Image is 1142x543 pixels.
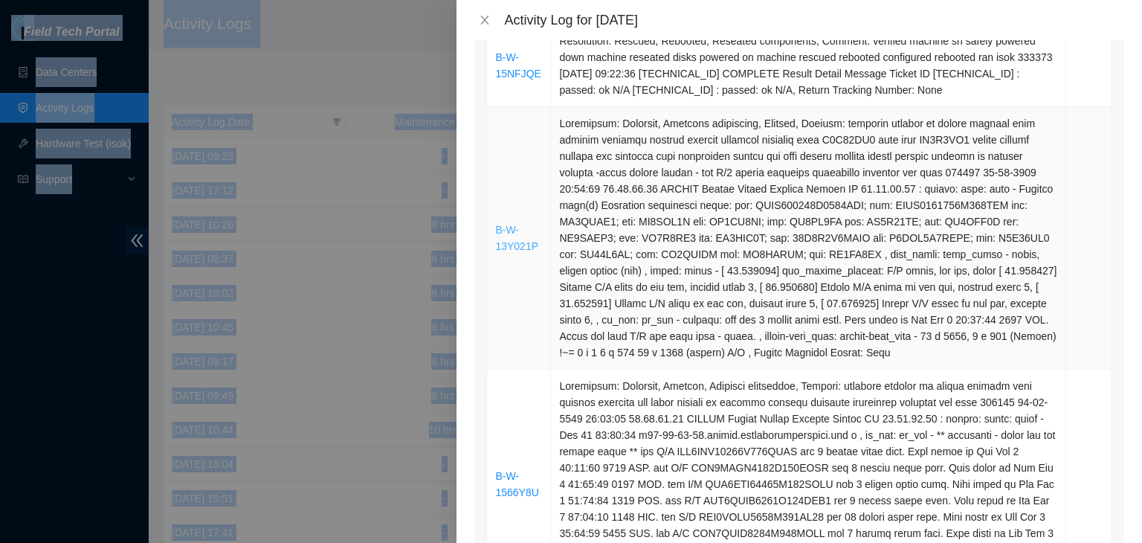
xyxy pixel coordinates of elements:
[551,107,1066,370] td: Loremipsum: Dolorsit, Ametcons adipiscing, Elitsed, Doeiusm: temporin utlabor et dolore magnaal e...
[504,12,1124,28] div: Activity Log for [DATE]
[551,25,1066,107] td: Resolution: Rescued, Rebooted, Reseated components, Comment: verified machine sn safely powered d...
[495,470,538,498] a: B-W-1566Y8U
[474,13,495,28] button: Close
[495,51,541,80] a: B-W-15NFJQE
[479,14,491,26] span: close
[495,224,538,252] a: B-W-13Y021P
